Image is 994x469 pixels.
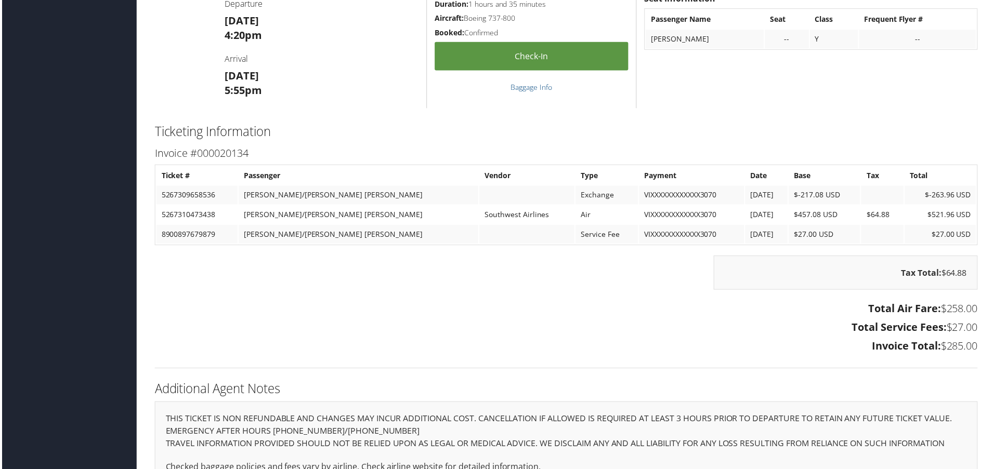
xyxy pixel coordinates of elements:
[790,186,862,205] td: $-217.08 USD
[479,167,575,185] th: Vendor
[435,13,464,23] strong: Aircraft:
[155,226,237,245] td: 8900897679879
[238,186,478,205] td: [PERSON_NAME]/[PERSON_NAME] [PERSON_NAME]
[790,226,862,245] td: $27.00 USD
[435,42,629,71] a: Check-in
[576,186,639,205] td: Exchange
[861,10,978,29] th: Frequent Flyer #
[479,206,575,225] td: Southwest Airlines
[155,186,237,205] td: 5267309658536
[863,167,905,185] th: Tax
[576,167,639,185] th: Type
[771,34,805,44] div: --
[155,206,237,225] td: 5267310473438
[766,10,810,29] th: Seat
[224,69,258,83] strong: [DATE]
[224,84,261,98] strong: 5:55pm
[435,28,629,38] h5: Confirmed
[576,206,639,225] td: Air
[903,268,944,279] strong: Tax Total:
[747,186,789,205] td: [DATE]
[164,439,969,452] p: TRAVEL INFORMATION PROVIDED SHOULD NOT BE RELIED UPON AS LEGAL OR MEDICAL ADVICE. WE DISCLAIM ANY...
[153,123,980,141] h2: Ticketing Information
[153,146,980,161] h3: Invoice #000020134
[907,206,978,225] td: $521.96 USD
[747,206,789,225] td: [DATE]
[907,226,978,245] td: $27.00 USD
[153,381,980,399] h2: Additional Agent Notes
[907,186,978,205] td: $-263.96 USD
[640,186,745,205] td: VIXXXXXXXXXXXX3070
[640,226,745,245] td: VIXXXXXXXXXXXX3070
[224,28,261,42] strong: 4:20pm
[511,83,553,92] a: Baggage Info
[907,167,978,185] th: Total
[435,28,464,37] strong: Booked:
[812,10,860,29] th: Class
[155,167,237,185] th: Ticket #
[854,321,949,336] strong: Total Service Fees:
[238,226,478,245] td: [PERSON_NAME]/[PERSON_NAME] [PERSON_NAME]
[870,303,943,317] strong: Total Air Fare:
[435,13,629,23] h5: Boeing 737-800
[647,30,765,48] td: [PERSON_NAME]
[238,167,478,185] th: Passenger
[153,340,980,355] h3: $285.00
[812,30,860,48] td: Y
[153,321,980,336] h3: $27.00
[790,167,862,185] th: Base
[747,167,789,185] th: Date
[224,14,258,28] strong: [DATE]
[647,10,765,29] th: Passenger Name
[153,303,980,317] h3: $258.00
[640,206,745,225] td: VIXXXXXXXXXXXX3070
[238,206,478,225] td: [PERSON_NAME]/[PERSON_NAME] [PERSON_NAME]
[866,34,973,44] div: --
[640,167,745,185] th: Payment
[576,226,639,245] td: Service Fee
[715,257,980,291] div: $64.88
[874,340,943,354] strong: Invoice Total:
[224,53,418,64] h4: Arrival
[863,206,905,225] td: $64.88
[790,206,862,225] td: $457.08 USD
[747,226,789,245] td: [DATE]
